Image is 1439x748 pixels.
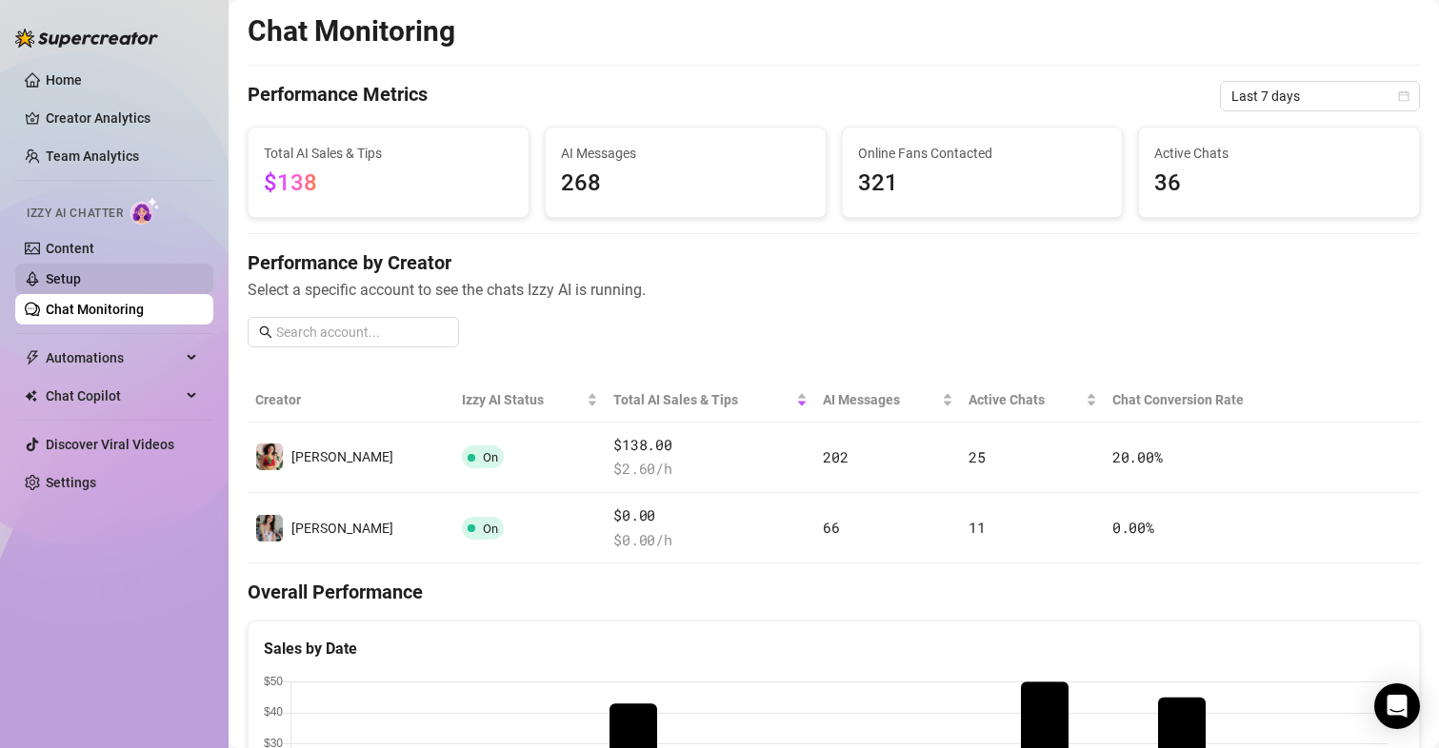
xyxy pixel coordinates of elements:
h2: Chat Monitoring [248,13,455,49]
div: Open Intercom Messenger [1374,683,1420,729]
img: Maki [256,515,283,541]
th: Creator [248,378,454,423]
span: Online Fans Contacted [858,143,1108,164]
span: 36 [1154,166,1404,202]
h4: Performance by Creator [248,249,1420,276]
span: calendar [1398,90,1409,102]
th: Active Chats [961,378,1105,423]
span: 321 [858,166,1108,202]
a: Settings [46,475,96,490]
img: maki [256,443,283,470]
span: AI Messages [561,143,810,164]
span: $ 0.00 /h [613,529,808,552]
span: Izzy AI Status [462,389,583,410]
span: Chat Copilot [46,381,181,411]
span: On [483,522,498,536]
span: thunderbolt [25,350,40,365]
span: Select a specific account to see the chats Izzy AI is running. [248,278,1420,302]
span: Izzy AI Chatter [27,205,123,223]
span: 268 [561,166,810,202]
span: On [483,450,498,464]
span: 11 [969,518,985,537]
a: Creator Analytics [46,103,198,133]
img: Chat Copilot [25,389,37,403]
div: Sales by Date [264,637,1404,660]
a: Discover Viral Videos [46,437,174,452]
span: 20.00 % [1112,447,1162,466]
span: Active Chats [1154,143,1404,164]
h4: Performance Metrics [248,81,428,111]
a: Home [46,72,82,88]
span: Active Chats [969,389,1082,410]
span: 66 [823,518,839,537]
a: Chat Monitoring [46,302,144,317]
th: Total AI Sales & Tips [606,378,815,423]
th: Chat Conversion Rate [1105,378,1303,423]
span: $ 2.60 /h [613,458,808,481]
span: Total AI Sales & Tips [264,143,513,164]
input: Search account... [276,322,448,343]
span: Total AI Sales & Tips [613,389,792,410]
span: [PERSON_NAME] [291,521,393,536]
span: [PERSON_NAME] [291,449,393,464]
span: $138 [264,169,317,196]
span: 25 [969,447,985,466]
th: AI Messages [815,378,960,423]
img: logo-BBDzfeDw.svg [15,29,158,48]
span: 0.00 % [1112,518,1154,537]
span: $138.00 [613,434,808,457]
span: 202 [823,447,848,466]
h4: Overall Performance [248,579,1420,605]
span: search [259,325,272,339]
th: Izzy AI Status [454,378,606,423]
span: AI Messages [823,389,937,410]
span: $0.00 [613,504,808,527]
a: Team Analytics [46,148,139,164]
img: AI Chatter [130,197,160,225]
a: Content [46,241,94,256]
span: Last 7 days [1231,82,1409,110]
a: Setup [46,271,81,286]
span: Automations [46,343,181,373]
